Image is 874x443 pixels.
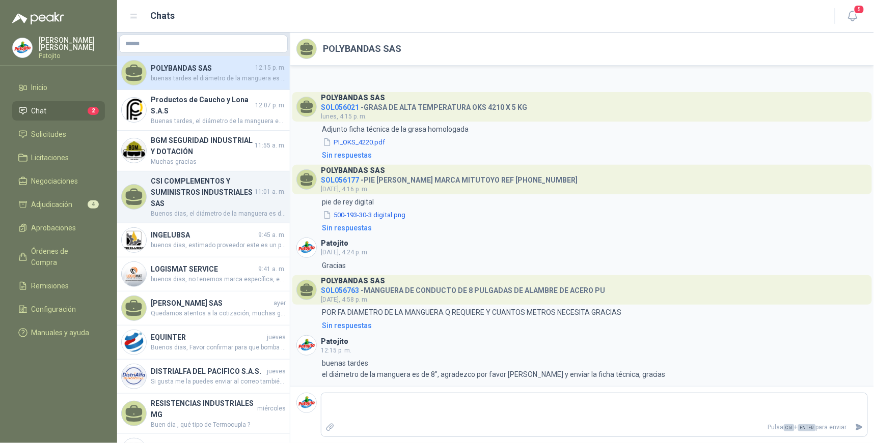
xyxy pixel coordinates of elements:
[339,419,851,436] p: Pulsa + para enviar
[255,187,286,197] span: 11:01 a. m.
[255,63,286,73] span: 12:15 p. m.
[151,420,286,430] span: Buen día , qué tipo de Termocupla ?
[854,5,865,14] span: 5
[151,275,286,284] span: buenos dias, no tenemos marca específica, es importante que ustedes especifiquen la marca que man...
[321,103,359,111] span: SOL056021
[851,419,868,436] button: Enviar
[321,249,369,256] span: [DATE], 4:24 p. m.
[322,124,469,135] p: Adjunto ficha técnica de la grasa homologada
[151,263,256,275] h4: LOGISMAT SERVICE
[151,309,286,318] span: Quedamos atentos a la cotización, muchas gracias
[151,94,253,116] h4: Productos de Caucho y Lona S.A.S
[322,137,386,147] button: PI_OKS_4220.pdf
[255,101,286,110] span: 12:07 p. m.
[151,116,286,126] span: Buenas tardes, el diámetro de la manguera es de 8 pulgadas, quedo atenta, agradezco anexar la fic...
[122,262,146,286] img: Company Logo
[322,150,372,161] div: Sin respuestas
[321,186,369,193] span: [DATE], 4:16 p. m.
[151,298,271,309] h4: [PERSON_NAME] SAS
[122,228,146,252] img: Company Logo
[32,152,69,163] span: Licitaciones
[39,53,105,59] p: Patojito
[32,222,76,233] span: Aprobaciones
[88,200,99,209] span: 4
[784,424,795,431] span: Ctrl
[321,296,369,303] span: [DATE], 4:58 p. m.
[12,276,105,296] a: Remisiones
[122,138,146,163] img: Company Logo
[12,12,64,24] img: Logo peakr
[151,366,265,377] h4: DISTRIALFA DEL PACIFICO S.A.S.
[321,419,339,436] label: Adjuntar archivos
[117,56,290,90] a: POLYBANDAS SAS12:15 p. m.buenas tardes el diámetro de la manguera es de 8", agradezco por favor [...
[151,175,253,209] h4: CSI COMPLEMENTOS Y SUMINISTROS INDUSTRIALES SAS
[151,332,265,343] h4: EQUINTER
[122,364,146,389] img: Company Logo
[117,171,290,223] a: CSI COMPLEMENTOS Y SUMINISTROS INDUSTRIALES SAS11:01 a. m.Buenos dias, el diámetro de la manguera...
[274,299,286,308] span: ayer
[322,307,621,318] p: POR FA DIAMETRO DE LA MANGUERA Q REQUIERE Y CUANTOS METROS NECESITA GRACIAS
[32,304,76,315] span: Configuración
[88,107,99,115] span: 2
[297,336,316,355] img: Company Logo
[151,241,286,250] span: buenos dias, estimado proveedor este es un producto nuevo que vamos a implementar para utilizar e...
[151,63,253,74] h4: POLYBANDAS SAS
[257,404,286,414] span: miércoles
[151,9,175,23] h1: Chats
[12,218,105,238] a: Aprobaciones
[321,278,385,284] h3: POLYBANDAS SAS
[321,101,527,110] h4: - GRASA DE ALTA TEMPERATURA OKS 4210 X 5 KG
[117,394,290,434] a: RESISTENCIAS INDUSTRIALES MGmiércolesBuen día , qué tipo de Termocupla ?
[267,367,286,376] span: jueves
[320,150,868,161] a: Sin respuestas
[117,326,290,360] a: Company LogoEQUINTERjuevesBuenos dias, Favor confirmar para que bomba o equipos son estos repuest...
[122,330,146,355] img: Company Logo
[12,195,105,214] a: Adjudicación4
[321,284,605,293] h4: - MANGUERA DE CONDUCTO DE 8 PULGADAS DE ALAMBRE DE ACERO PU
[32,327,90,338] span: Manuales y ayuda
[117,360,290,394] a: Company LogoDISTRIALFA DEL PACIFICO S.A.S.juevesSi gusta me la puedes enviar al correo también o ...
[151,135,253,157] h4: BGM SEGURIDAD INDUSTRIAL Y DOTACIÓN
[321,347,351,354] span: 12:15 p. m.
[151,377,286,387] span: Si gusta me la puedes enviar al correo también o a mi whatsapp
[117,257,290,291] a: Company LogoLOGISMAT SERVICE9:41 a. m.buenos dias, no tenemos marca específica, es importante que...
[297,238,316,257] img: Company Logo
[12,300,105,319] a: Configuración
[267,333,286,342] span: jueves
[32,246,95,268] span: Órdenes de Compra
[12,148,105,167] a: Licitaciones
[321,173,578,183] h4: - PIE [PERSON_NAME] MARCA MITUTOYO REF [PHONE_NUMBER]
[32,129,67,140] span: Solicitudes
[321,113,367,120] span: lunes, 4:15 p. m.
[322,260,346,271] p: Gracias
[32,105,47,116] span: Chat
[117,131,290,171] a: Company LogoBGM SEGURIDAD INDUSTRIAL Y DOTACIÓN11:55 a. m.Muchas gracias
[12,171,105,191] a: Negociaciones
[32,82,48,93] span: Inicio
[255,141,286,151] span: 11:55 a. m.
[117,90,290,131] a: Company LogoProductos de Caucho y Lona S.A.S12:07 p. m.Buenas tardes, el diámetro de la manguera ...
[13,38,32,57] img: Company Logo
[321,241,348,246] h3: Patojito
[323,42,401,56] h2: POLYBANDAS SAS
[122,98,146,122] img: Company Logo
[843,7,862,25] button: 5
[320,222,868,233] a: Sin respuestas
[12,125,105,144] a: Solicitudes
[321,286,359,294] span: SOL056763
[151,157,286,167] span: Muchas gracias
[322,358,666,380] p: buenas tardes el diámetro de la manguera es de 8", agradezco por favor [PERSON_NAME] y enviar la ...
[117,291,290,326] a: [PERSON_NAME] SASayerQuedamos atentos a la cotización, muchas gracias
[321,95,385,101] h3: POLYBANDAS SAS
[321,176,359,184] span: SOL056177
[798,424,816,431] span: ENTER
[322,210,406,220] button: 500-193-30-3 digital.png
[322,222,372,233] div: Sin respuestas
[32,175,78,187] span: Negociaciones
[320,320,868,331] a: Sin respuestas
[151,343,286,352] span: Buenos dias, Favor confirmar para que bomba o equipos son estos repuestos y la marca de la misma.
[117,223,290,257] a: Company LogoINGELUBSA9:45 a. m.buenos dias, estimado proveedor este es un producto nuevo que vamo...
[32,280,69,291] span: Remisiones
[322,196,406,208] p: pie de rey digital
[12,78,105,97] a: Inicio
